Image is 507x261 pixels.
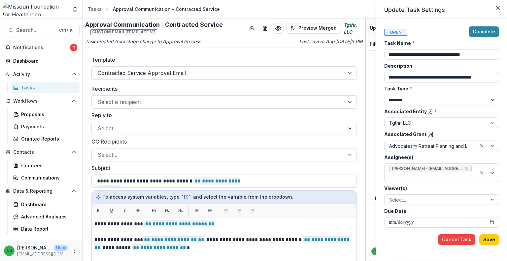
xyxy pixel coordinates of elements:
[384,85,495,92] label: Task Type
[384,131,495,138] label: Associated Grant
[469,26,499,37] button: Complete
[384,29,407,36] span: Open
[384,40,495,47] label: Task Name
[384,62,495,69] label: Description
[479,234,499,245] button: Save
[492,3,503,13] button: Close
[438,234,475,245] button: Cancel Task
[384,208,495,214] label: Due Date
[384,154,495,161] label: Assignee(s)
[478,169,486,177] div: Clear selected options
[384,185,495,192] label: Viewer(s)
[392,166,462,171] span: [PERSON_NAME] <[EMAIL_ADDRESS][DOMAIN_NAME]> ([EMAIL_ADDRESS][DOMAIN_NAME])
[384,108,495,115] label: Associated Entity
[464,165,469,172] div: Remove Chase Shiflet <cshiflet@mffh.org> (cshiflet@mffh.org)
[478,142,486,150] div: Clear selected options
